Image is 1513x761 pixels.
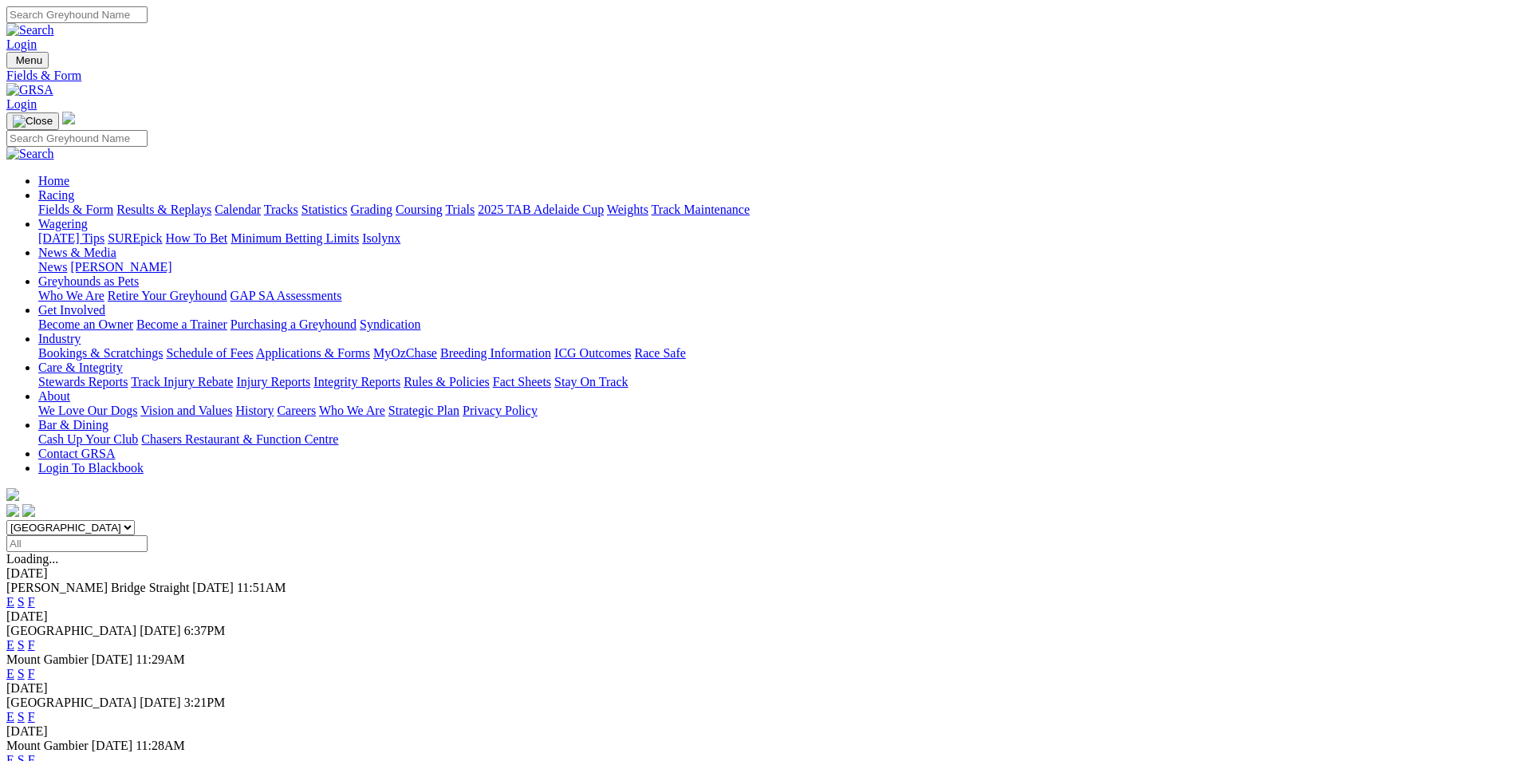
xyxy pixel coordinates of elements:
a: Become a Trainer [136,317,227,331]
span: [GEOGRAPHIC_DATA] [6,624,136,637]
a: GAP SA Assessments [230,289,342,302]
div: Industry [38,346,1507,361]
a: Bookings & Scratchings [38,346,163,360]
span: Loading... [6,552,58,566]
span: [DATE] [192,581,234,594]
a: Become an Owner [38,317,133,331]
a: F [28,595,35,609]
div: [DATE] [6,566,1507,581]
input: Search [6,130,148,147]
a: Fields & Form [38,203,113,216]
a: Care & Integrity [38,361,123,374]
a: Statistics [301,203,348,216]
span: 11:51AM [237,581,286,594]
a: Wagering [38,217,88,231]
img: logo-grsa-white.png [62,112,75,124]
a: Isolynx [362,231,400,245]
div: About [38,404,1507,418]
a: Integrity Reports [313,375,400,388]
a: Industry [38,332,81,345]
div: Get Involved [38,317,1507,332]
span: [DATE] [92,653,133,666]
a: Get Involved [38,303,105,317]
div: [DATE] [6,724,1507,739]
a: Breeding Information [440,346,551,360]
a: Chasers Restaurant & Function Centre [141,432,338,446]
a: Calendar [215,203,261,216]
div: Greyhounds as Pets [38,289,1507,303]
span: [GEOGRAPHIC_DATA] [6,696,136,709]
a: Minimum Betting Limits [230,231,359,245]
div: Wagering [38,231,1507,246]
input: Select date [6,535,148,552]
a: Track Maintenance [652,203,750,216]
img: logo-grsa-white.png [6,488,19,501]
a: MyOzChase [373,346,437,360]
a: Login [6,97,37,111]
img: Close [13,115,53,128]
a: Racing [38,188,74,202]
a: Track Injury Rebate [131,375,233,388]
a: E [6,595,14,609]
img: Search [6,23,54,37]
span: [DATE] [140,624,181,637]
a: S [18,710,25,724]
a: Grading [351,203,392,216]
div: Racing [38,203,1507,217]
a: ICG Outcomes [554,346,631,360]
a: Rules & Policies [404,375,490,388]
a: [DATE] Tips [38,231,104,245]
div: Bar & Dining [38,432,1507,447]
a: S [18,638,25,652]
a: Coursing [396,203,443,216]
a: S [18,595,25,609]
a: Stewards Reports [38,375,128,388]
a: Fields & Form [6,69,1507,83]
span: Menu [16,54,42,66]
a: Contact GRSA [38,447,115,460]
span: 3:21PM [184,696,226,709]
a: Vision and Values [140,404,232,417]
span: [PERSON_NAME] Bridge Straight [6,581,189,594]
div: [DATE] [6,609,1507,624]
a: F [28,667,35,680]
a: Home [38,174,69,187]
a: F [28,710,35,724]
a: [PERSON_NAME] [70,260,171,274]
a: Login [6,37,37,51]
button: Toggle navigation [6,112,59,130]
img: GRSA [6,83,53,97]
span: 11:29AM [136,653,185,666]
a: 2025 TAB Adelaide Cup [478,203,604,216]
img: twitter.svg [22,504,35,517]
a: Tracks [264,203,298,216]
a: Weights [607,203,648,216]
span: Mount Gambier [6,653,89,666]
a: Syndication [360,317,420,331]
a: E [6,710,14,724]
a: Greyhounds as Pets [38,274,139,288]
a: About [38,389,70,403]
a: Privacy Policy [463,404,538,417]
a: E [6,638,14,652]
a: Login To Blackbook [38,461,144,475]
div: [DATE] [6,681,1507,696]
img: Search [6,147,54,161]
span: 11:28AM [136,739,185,752]
a: Who We Are [319,404,385,417]
span: Mount Gambier [6,739,89,752]
img: facebook.svg [6,504,19,517]
a: News [38,260,67,274]
span: [DATE] [92,739,133,752]
a: Results & Replays [116,203,211,216]
a: Retire Your Greyhound [108,289,227,302]
a: We Love Our Dogs [38,404,137,417]
a: Strategic Plan [388,404,459,417]
span: 6:37PM [184,624,226,637]
button: Toggle navigation [6,52,49,69]
a: Trials [445,203,475,216]
a: E [6,667,14,680]
a: F [28,638,35,652]
a: History [235,404,274,417]
a: Bar & Dining [38,418,108,432]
